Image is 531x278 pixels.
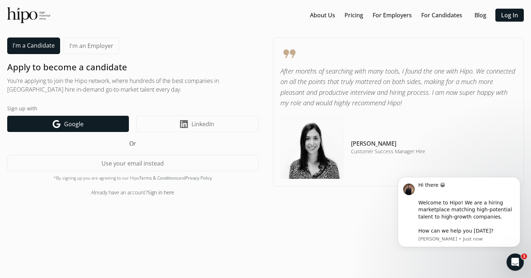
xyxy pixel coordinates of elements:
h2: You're applying to join the Hipo network, where hundreds of the best companies in [GEOGRAPHIC_DAT... [7,76,258,94]
a: Log In [501,11,518,19]
h1: Apply to become a candidate [7,61,258,73]
iframe: Intercom live chat [507,253,524,271]
a: For Candidates [421,11,462,19]
button: For Employers [370,9,415,22]
label: Sign up with [7,105,258,112]
button: About Us [307,9,338,22]
span: Google [64,120,84,128]
button: Blog [469,9,492,22]
a: Blog [474,11,486,19]
a: LinkedIn [136,116,258,132]
p: After months of searching with many tools, I found the one with Hipo. We connected on all the poi... [280,66,517,108]
a: Google [7,116,129,132]
div: Already have an account? [7,189,258,196]
a: Sign in here [148,189,174,196]
button: Pricing [342,9,366,22]
button: For Candidates [418,9,465,22]
span: format_quote [280,45,517,62]
a: Pricing [345,11,363,19]
span: 1 [521,253,527,259]
a: For Employers [373,11,412,19]
div: *By signing up you are agreeing to our Hipo and [7,175,258,181]
img: testimonial-image [280,115,344,179]
img: official-logo [7,7,50,23]
a: Terms & Conditions [139,175,178,181]
a: About Us [310,11,335,19]
span: LinkedIn [192,120,214,128]
a: I'm a Candidate [7,37,60,54]
h5: Customer Success Manager Hire [351,148,425,155]
a: I'm an Employer [64,37,119,54]
a: Privacy Policy [185,175,212,181]
iframe: Intercom notifications message [387,171,531,251]
button: Log In [495,9,524,22]
h5: Or [7,139,258,148]
button: Use your email instead [7,155,258,171]
h4: [PERSON_NAME] [351,139,425,148]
